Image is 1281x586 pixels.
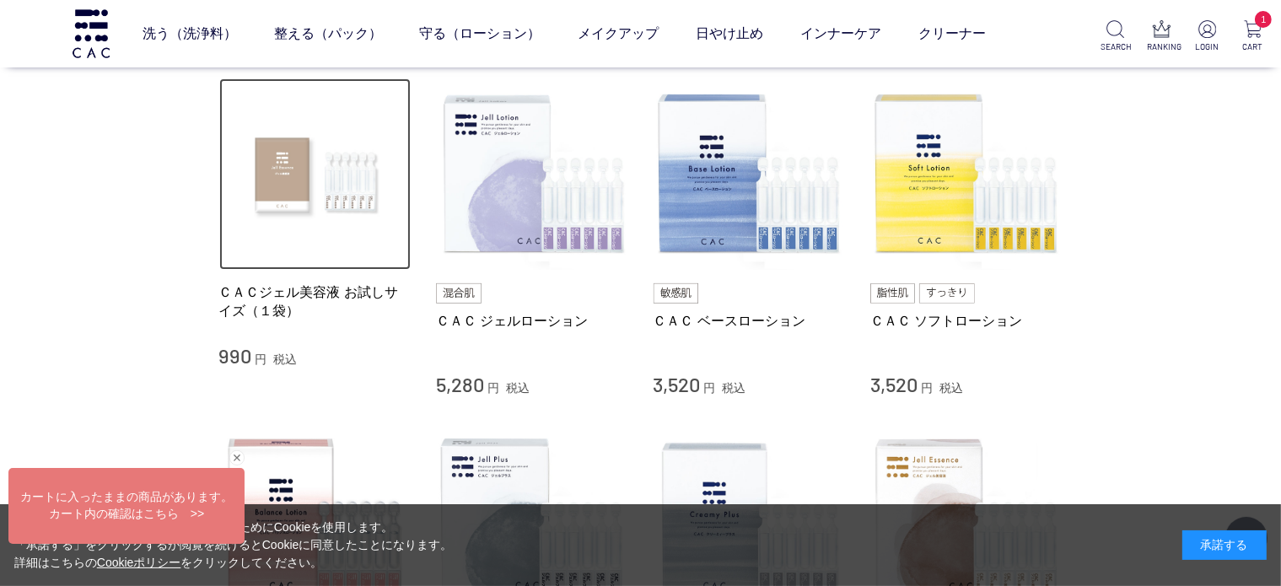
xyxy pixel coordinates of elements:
span: 税込 [722,381,745,395]
a: ＣＡＣジェル美容液 お試しサイズ（１袋） [219,283,412,320]
span: 5,280 [436,372,484,396]
a: RANKING [1147,20,1176,53]
span: 円 [487,381,499,395]
a: LOGIN [1192,20,1222,53]
p: LOGIN [1192,40,1222,53]
a: インナーケア [800,10,881,57]
a: メイクアップ [578,10,659,57]
span: 税込 [506,381,530,395]
span: 3,520 [654,372,701,396]
a: 日やけ止め [696,10,763,57]
p: SEARCH [1101,40,1131,53]
a: 守る（ローション） [419,10,541,57]
span: 990 [219,343,252,368]
span: 円 [255,352,266,366]
p: CART [1238,40,1268,53]
img: ＣＡＣ ジェルローション [436,78,628,271]
img: logo [70,9,112,57]
a: ＣＡＣ ベースローション [654,312,846,330]
img: すっきり [919,283,975,304]
img: ＣＡＣ ソフトローション [870,78,1063,271]
span: 円 [703,381,715,395]
a: 1 CART [1238,20,1268,53]
span: 1 [1255,11,1272,28]
p: RANKING [1147,40,1176,53]
a: 洗う（洗浄料） [143,10,237,57]
a: ＣＡＣ ソフトローション [870,312,1063,330]
img: 敏感肌 [654,283,699,304]
a: ＣＡＣ ジェルローション [436,312,628,330]
span: 税込 [273,352,297,366]
a: SEARCH [1101,20,1131,53]
img: 脂性肌 [870,283,915,304]
img: 混合肌 [436,283,482,304]
a: 整える（パック） [274,10,382,57]
img: ＣＡＣ ベースローション [654,78,846,271]
span: 税込 [939,381,963,395]
a: クリーナー [918,10,986,57]
img: ＣＡＣジェル美容液 お試しサイズ（１袋） [219,78,412,271]
span: 円 [921,381,933,395]
a: Cookieポリシー [97,556,181,569]
span: 3,520 [870,372,918,396]
div: 承諾する [1182,530,1267,560]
